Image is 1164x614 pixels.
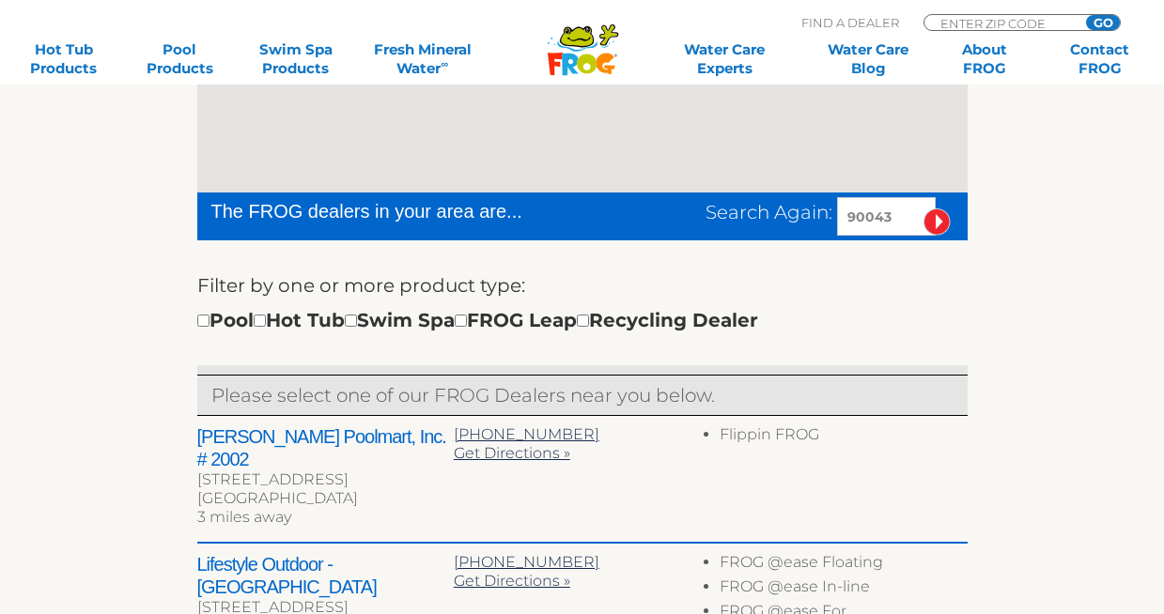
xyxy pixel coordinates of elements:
[134,40,225,78] a: PoolProducts
[454,425,599,443] a: [PHONE_NUMBER]
[801,14,899,31] p: Find A Dealer
[197,508,291,526] span: 3 miles away
[1055,40,1145,78] a: ContactFROG
[197,553,454,598] h2: Lifestyle Outdoor - [GEOGRAPHIC_DATA]
[251,40,341,78] a: Swim SpaProducts
[706,201,832,223] span: Search Again:
[211,380,954,410] p: Please select one of our FROG Dealers near you below.
[720,577,967,602] li: FROG @ease In-line
[454,553,599,571] a: [PHONE_NUMBER]
[366,40,479,78] a: Fresh MineralWater∞
[454,444,570,462] a: Get Directions »
[651,40,798,78] a: Water CareExperts
[1086,15,1120,30] input: GO
[720,425,967,450] li: Flippin FROG
[939,40,1030,78] a: AboutFROG
[197,489,454,508] div: [GEOGRAPHIC_DATA]
[823,40,913,78] a: Water CareBlog
[211,197,590,225] div: The FROG dealers in your area are...
[197,270,525,300] label: Filter by one or more product type:
[197,425,454,470] h2: [PERSON_NAME] Poolmart, Inc. # 2002
[197,470,454,489] div: [STREET_ADDRESS]
[923,208,951,236] input: Submit
[441,57,448,70] sup: ∞
[720,553,967,577] li: FROG @ease Floating
[19,40,109,78] a: Hot TubProducts
[197,305,758,335] div: Pool Hot Tub Swim Spa FROG Leap Recycling Dealer
[939,15,1065,31] input: Zip Code Form
[454,572,570,590] a: Get Directions »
